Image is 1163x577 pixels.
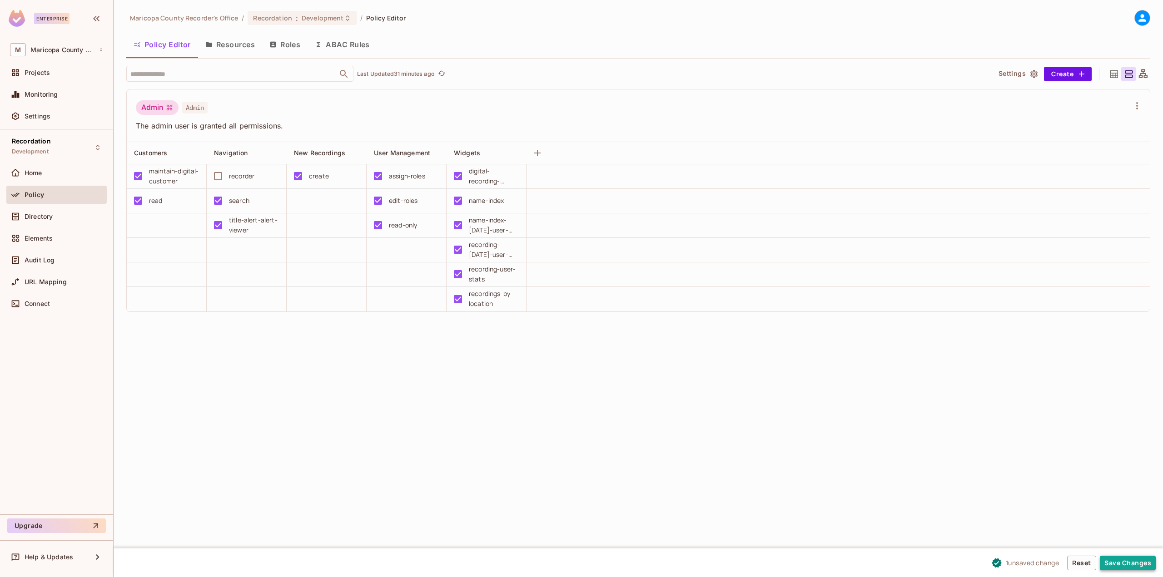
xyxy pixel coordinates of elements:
div: search [229,196,249,206]
span: Policy [25,191,44,198]
button: ABAC Rules [308,33,377,56]
li: / [360,14,363,22]
span: Elements [25,235,53,242]
span: User Management [374,149,430,157]
span: Monitoring [25,91,58,98]
span: Help & Updates [25,553,73,561]
span: Home [25,169,42,177]
div: assign-roles [389,171,425,181]
div: edit-roles [389,196,418,206]
span: Navigation [214,149,248,157]
div: maintain-digital-customer [149,166,199,186]
span: the active workspace [130,14,238,22]
span: Connect [25,300,50,307]
span: Recordation [253,14,292,22]
span: The admin user is granted all permissions. [136,121,1130,131]
img: SReyMgAAAABJRU5ErkJggg== [9,10,25,27]
li: / [242,14,244,22]
div: recording-today-user-stats [469,240,519,260]
div: name-index-today-user-stats [469,215,519,235]
div: recording-user-stats [469,264,519,284]
button: Reset [1067,556,1096,570]
span: Policy Editor [366,14,406,22]
button: Resources [198,33,262,56]
div: digital-recording-status [469,166,519,186]
span: Admin [182,102,208,113]
span: Refresh is not available in edit mode. [435,69,447,79]
div: name-index [469,196,504,206]
span: Recordation [12,138,51,145]
span: refresh [438,69,446,79]
button: Roles [262,33,308,56]
button: Save Changes [1100,556,1156,570]
span: Directory [25,213,53,220]
span: URL Mapping [25,278,67,286]
button: Create [1044,67,1092,81]
span: Projects [25,69,50,76]
span: 1 unsaved change [1006,558,1059,567]
div: read [149,196,163,206]
span: : [295,15,298,22]
span: Development [302,14,343,22]
span: Audit Log [25,256,55,264]
p: Last Updated 31 minutes ago [357,70,435,78]
button: Upgrade [7,518,106,533]
span: M [10,43,26,56]
div: recorder [229,171,254,181]
span: Settings [25,113,50,120]
span: New Recordings [294,149,345,157]
div: Admin [136,100,179,115]
span: Widgets [454,149,480,157]
span: Customers [134,149,167,157]
div: recordings-by-location [469,289,519,309]
div: read-only [389,220,417,230]
button: Settings [995,67,1040,81]
span: Development [12,148,49,155]
button: refresh [437,69,447,79]
div: Enterprise [34,13,70,24]
button: Policy Editor [126,33,198,56]
div: create [309,171,329,181]
div: title-alert-alert-viewer [229,215,279,235]
span: Workspace: Maricopa County Recorder's Office [30,46,94,54]
button: Open [338,68,350,80]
